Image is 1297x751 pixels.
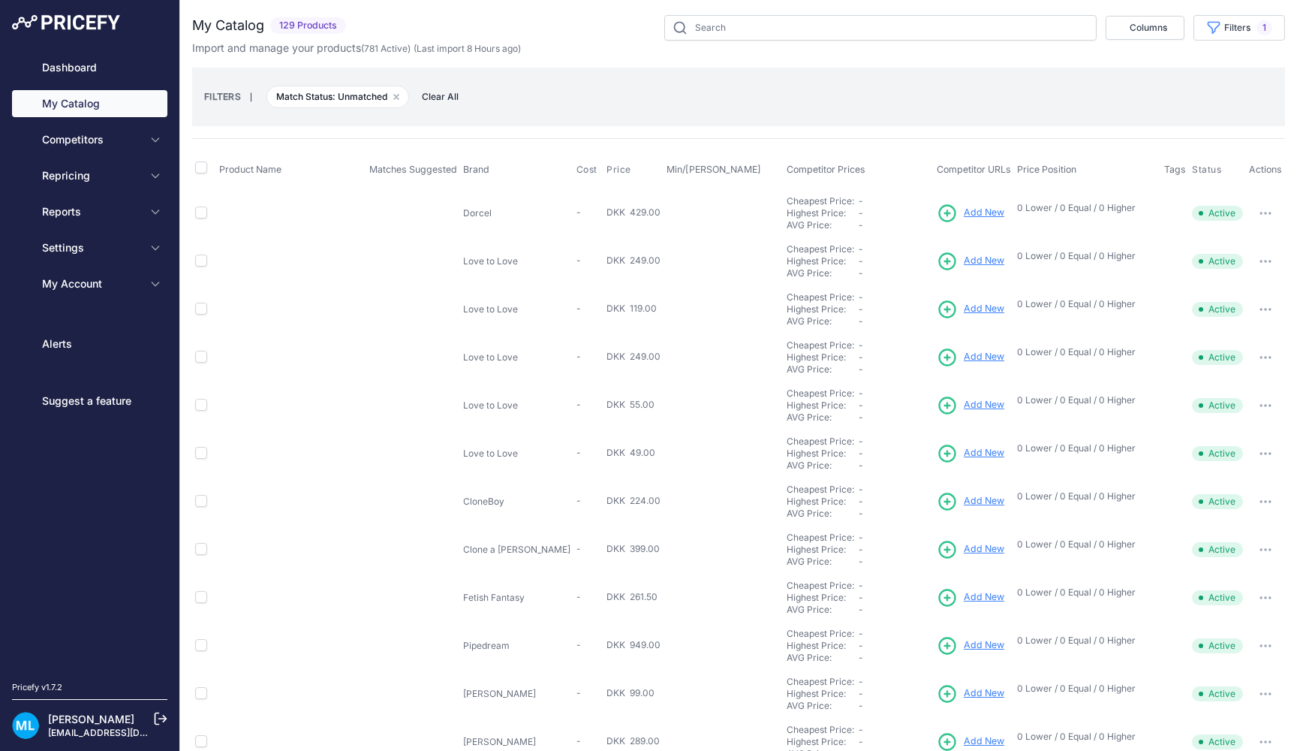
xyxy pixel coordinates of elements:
span: Active [1192,734,1243,749]
button: Columns [1106,16,1184,40]
p: 0 Lower / 0 Equal / 0 Higher [1017,394,1149,406]
button: Filters1 [1193,15,1285,41]
a: Add New [937,347,1004,368]
span: - [859,652,863,663]
p: Clone a [PERSON_NAME] [463,544,570,556]
span: - [859,267,863,279]
span: - [576,495,581,506]
span: - [576,207,581,218]
span: - [859,676,863,687]
span: Price Position [1017,164,1076,175]
span: Reports [42,204,140,219]
span: Add New [964,638,1004,653]
button: Reports [12,198,167,225]
a: Add New [937,395,1004,416]
span: - [859,724,863,735]
small: FILTERS [204,91,241,102]
h2: My Catalog [192,15,264,36]
p: [PERSON_NAME] [463,688,570,700]
a: Cheapest Price: [787,580,854,591]
span: - [859,207,863,219]
div: AVG Price: [787,508,859,520]
span: (Last import 8 Hours ago) [414,43,521,54]
div: Highest Price: [787,736,859,748]
button: Status [1192,164,1225,176]
p: Love to Love [463,351,570,363]
span: Active [1192,494,1243,509]
p: Dorcel [463,207,570,219]
p: 0 Lower / 0 Equal / 0 Higher [1017,587,1149,599]
span: Add New [964,542,1004,556]
span: Add New [964,734,1004,749]
span: Add New [964,302,1004,316]
a: Add New [937,683,1004,704]
a: [EMAIL_ADDRESS][DOMAIN_NAME] [48,727,205,738]
span: - [859,315,863,327]
span: - [859,400,863,411]
span: 129 Products [270,17,346,35]
span: Active [1192,254,1243,269]
span: Match Status: Unmatched [266,86,409,108]
p: 0 Lower / 0 Equal / 0 Higher [1017,298,1149,310]
span: Actions [1249,164,1282,175]
span: - [859,255,863,267]
span: - [859,496,863,507]
span: - [576,543,581,554]
a: Cheapest Price: [787,532,854,543]
span: 1 [1256,20,1272,35]
div: Highest Price: [787,255,859,267]
a: [PERSON_NAME] [48,713,134,725]
button: My Account [12,270,167,297]
span: DKK 249.00 [606,255,661,266]
span: - [576,399,581,410]
div: AVG Price: [787,460,859,472]
span: - [859,351,863,363]
span: - [859,303,863,315]
span: Active [1192,302,1243,317]
div: AVG Price: [787,700,859,712]
span: - [859,388,863,399]
span: Repricing [42,168,140,183]
span: - [576,687,581,698]
span: Add New [964,446,1004,460]
button: Price [606,164,634,176]
span: - [859,219,863,231]
span: - [859,363,863,375]
p: Love to Love [463,303,570,315]
a: Alerts [12,330,167,357]
span: - [859,556,863,567]
span: Active [1192,446,1243,461]
span: Active [1192,638,1243,653]
div: AVG Price: [787,315,859,327]
a: Add New [937,587,1004,608]
span: - [576,639,581,650]
span: Status [1192,164,1222,176]
span: - [576,351,581,362]
span: DKK 261.50 [606,591,658,602]
p: 0 Lower / 0 Equal / 0 Higher [1017,250,1149,262]
a: Add New [937,299,1004,320]
p: Love to Love [463,255,570,267]
p: CloneBoy [463,496,570,508]
span: DKK 119.00 [606,303,657,314]
div: Highest Price: [787,351,859,363]
span: - [859,460,863,471]
div: Pricefy v1.7.2 [12,681,62,694]
span: DKK 289.00 [606,735,660,746]
span: Active [1192,542,1243,557]
span: - [859,195,863,207]
span: Matches Suggested [369,164,457,175]
a: Add New [937,251,1004,272]
span: Add New [964,494,1004,508]
span: - [576,735,581,746]
div: AVG Price: [787,412,859,424]
span: Product Name [219,164,281,175]
span: Active [1192,590,1243,605]
p: 0 Lower / 0 Equal / 0 Higher [1017,731,1149,743]
a: Cheapest Price: [787,724,854,735]
span: - [859,700,863,711]
p: 0 Lower / 0 Equal / 0 Higher [1017,538,1149,550]
span: My Account [42,276,140,291]
span: Cost [576,164,597,176]
div: Highest Price: [787,448,859,460]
